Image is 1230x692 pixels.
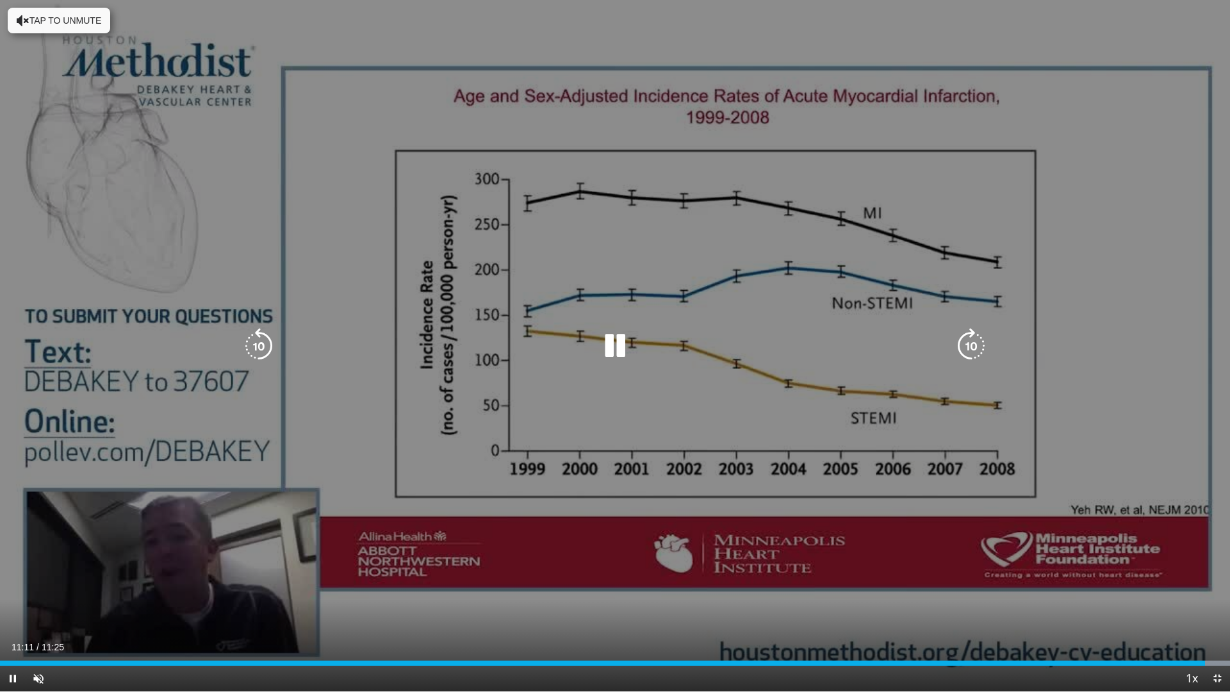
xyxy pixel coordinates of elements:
span: 11:25 [42,642,64,652]
span: 11:11 [12,642,34,652]
button: Unmute [26,666,51,691]
button: Tap to unmute [8,8,110,33]
button: Playback Rate [1179,666,1204,691]
span: / [37,642,39,652]
button: Exit Fullscreen [1204,666,1230,691]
